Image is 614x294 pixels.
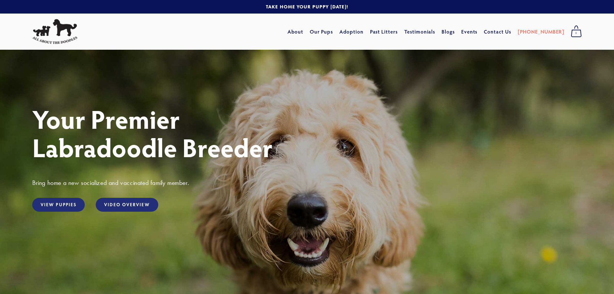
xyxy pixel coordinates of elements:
a: Testimonials [404,26,435,37]
a: Contact Us [484,26,511,37]
span: 0 [571,29,582,37]
a: [PHONE_NUMBER] [518,26,564,37]
a: Our Pups [310,26,333,37]
a: Events [461,26,478,37]
h1: Your Premier Labradoodle Breeder [32,105,582,161]
a: Video Overview [96,198,158,212]
img: All About The Doodles [32,19,77,44]
a: View Puppies [32,198,85,212]
a: Blogs [442,26,455,37]
a: Past Litters [370,28,398,35]
a: Adoption [339,26,364,37]
h3: Bring home a new socialized and vaccinated family member. [32,178,582,187]
a: 0 items in cart [568,24,585,40]
a: About [288,26,303,37]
